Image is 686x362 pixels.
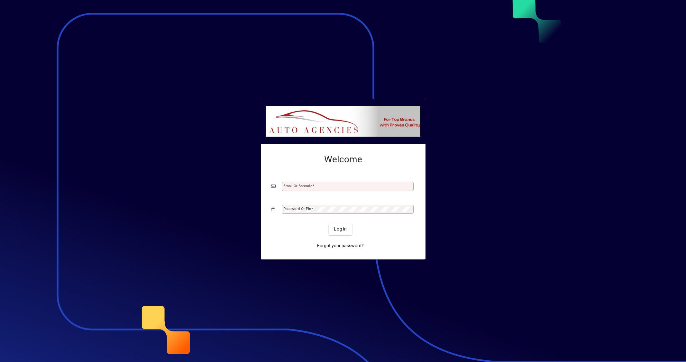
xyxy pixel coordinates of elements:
[317,242,364,249] span: Forgot your password?
[271,154,415,165] h2: Welcome
[329,223,352,235] button: Login
[283,184,312,188] mat-label: Email or Barcode
[315,240,366,252] a: Forgot your password?
[334,226,347,232] span: Login
[283,206,311,211] mat-label: Password or Pin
